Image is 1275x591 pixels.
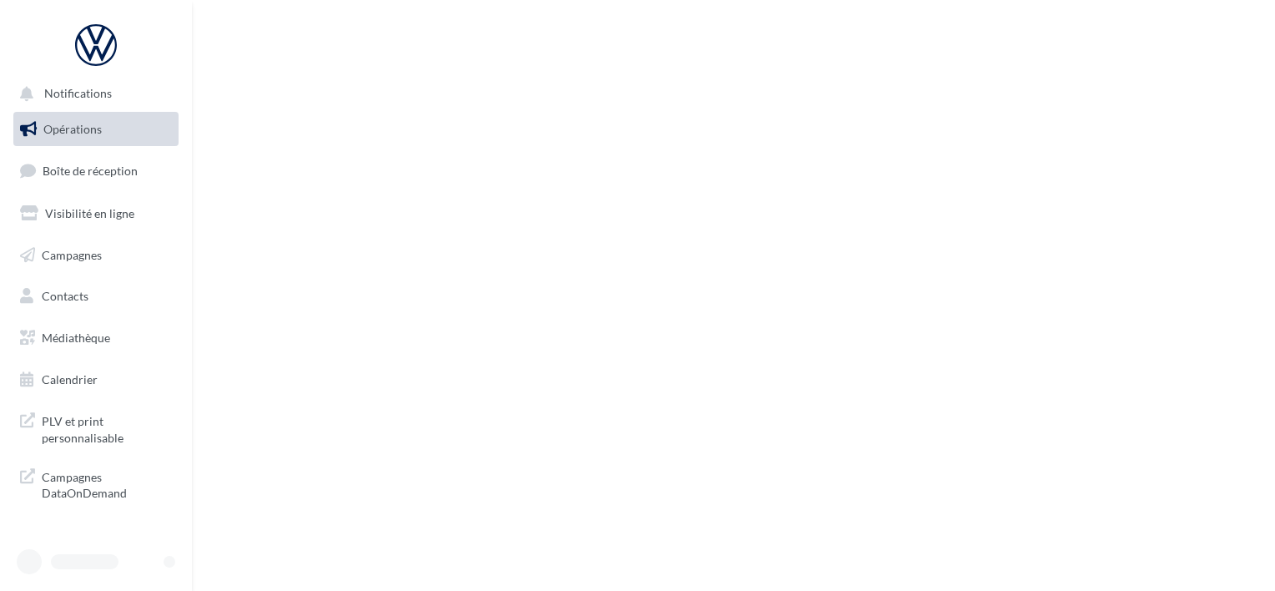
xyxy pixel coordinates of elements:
a: Boîte de réception [10,153,182,189]
a: Calendrier [10,362,182,397]
a: Visibilité en ligne [10,196,182,231]
span: Médiathèque [42,331,110,345]
a: PLV et print personnalisable [10,403,182,452]
span: PLV et print personnalisable [42,410,172,446]
span: Boîte de réception [43,164,138,178]
a: Campagnes DataOnDemand [10,459,182,508]
a: Opérations [10,112,182,147]
span: Visibilité en ligne [45,206,134,220]
span: Contacts [42,289,88,303]
a: Contacts [10,279,182,314]
span: Calendrier [42,372,98,386]
span: Opérations [43,122,102,136]
a: Médiathèque [10,321,182,356]
span: Campagnes DataOnDemand [42,466,172,502]
a: Campagnes [10,238,182,273]
span: Notifications [44,87,112,101]
span: Campagnes [42,247,102,261]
